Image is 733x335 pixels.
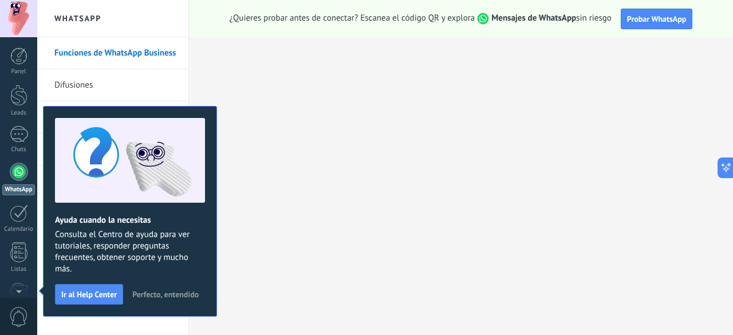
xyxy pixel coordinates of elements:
[54,37,177,69] a: Funciones de WhatsApp Business
[54,101,177,133] a: Plantillas
[2,226,36,233] div: Calendario
[2,184,35,195] div: WhatsApp
[54,69,177,101] a: Difusiones
[627,14,687,24] span: Probar WhatsApp
[491,13,576,23] strong: Mensajes de WhatsApp
[132,290,199,298] span: Perfecto, entendido
[2,68,36,76] div: Panel
[621,9,693,29] button: Probar WhatsApp
[55,229,205,275] span: Consulta el Centro de ayuda para ver tutoriales, responder preguntas frecuentes, obtener soporte ...
[2,109,36,117] div: Leads
[37,101,188,133] li: Plantillas
[127,286,204,303] button: Perfecto, entendido
[55,215,205,226] h2: Ayuda cuando la necesitas
[2,266,36,273] div: Listas
[230,13,612,25] span: ¿Quieres probar antes de conectar? Escanea el código QR y explora sin riesgo
[2,146,36,153] div: Chats
[55,284,123,305] button: Ir al Help Center
[61,290,117,298] span: Ir al Help Center
[37,69,188,101] li: Difusiones
[37,37,188,69] li: Funciones de WhatsApp Business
